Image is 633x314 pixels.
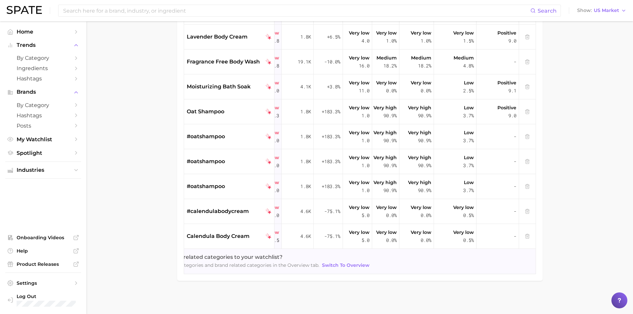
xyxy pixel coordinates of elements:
span: - [514,232,516,240]
span: 0.0% [386,87,397,95]
img: tiktok falling star [265,84,271,90]
span: Switch to Overview [322,262,369,268]
a: Help [5,246,81,256]
span: 1.0 [362,161,369,169]
span: 1.0 [362,137,369,145]
img: tiktok falling star [265,233,271,239]
span: fragrance free body wash [187,58,260,66]
a: Hashtags [5,110,81,121]
span: 4.6k [300,207,311,215]
span: #oatshampoo [187,133,225,141]
a: Settings [5,278,81,288]
span: by Category [17,102,70,108]
span: Low [464,104,474,112]
span: Very low [411,203,431,211]
span: 3.7% [463,186,474,194]
span: #oatshampoo [187,157,225,165]
span: 5.0 [362,236,369,244]
span: by Category [17,55,70,61]
a: Hashtags [5,73,81,84]
span: 5.0 [362,211,369,219]
span: 0.0% [421,211,431,219]
a: Spotlight [5,148,81,158]
span: -75.1% [324,207,340,215]
span: Medium [376,54,397,62]
span: Very low [349,178,369,186]
span: Medium [411,54,431,62]
a: Onboarding Videos [5,233,81,243]
span: Find related categories and brand related categories in the Overview tab. [150,261,371,269]
a: Ingredients [5,63,81,73]
span: +183.3% [322,108,340,116]
span: 90.9% [418,112,431,120]
button: #oatshampootiktok falling starVery low10.01.8k+183.3%Very low1.0Very high90.9%Very high90.9%Low3.7%- [143,174,536,199]
span: Very low [411,79,431,87]
span: Very low [411,228,431,236]
a: by Category [5,53,81,63]
span: 3.7% [463,161,474,169]
span: +183.3% [322,133,340,141]
span: 0.5% [463,211,474,219]
span: Low [464,129,474,137]
span: Onboarding Videos [17,235,70,241]
span: Very high [373,129,397,137]
span: Very high [408,129,431,137]
span: lavender body cream [187,33,248,41]
button: #calendulabodycreamtiktok falling starVery low7.04.6k-75.1%Very low5.0Very low0.0%Very low0.0%Ver... [143,199,536,224]
span: 11.0 [359,87,369,95]
input: Search here for a brand, industry, or ingredient [62,5,530,16]
span: 18.2% [383,62,397,70]
span: 6.5 [271,236,279,244]
span: Medium [454,54,474,62]
span: 9.0 [508,37,516,45]
img: SPATE [7,6,42,14]
span: Very low [349,129,369,137]
button: #oatshampootiktok falling starVery low10.01.8k+183.3%Very low1.0Very high90.9%Very high90.9%Low3.7%- [143,149,536,174]
span: Very low [376,79,397,87]
span: 1.8k [300,108,311,116]
span: Positive [497,29,516,37]
span: Hashtags [17,75,70,82]
a: Log out. Currently logged in with e-mail kkrom@stellarising.com. [5,291,81,309]
span: Very low [349,54,369,62]
span: 1.5% [463,37,474,45]
span: 4.8% [463,62,474,70]
span: Very high [373,104,397,112]
span: Search [538,8,557,14]
span: 4.1k [300,83,311,91]
span: #calendulabodycream [187,207,249,215]
span: 90.9% [383,112,397,120]
span: Very low [411,29,431,37]
span: Very low [349,203,369,211]
span: Positive [497,104,516,112]
button: ShowUS Market [576,6,628,15]
span: US Market [594,9,619,12]
span: 1.8k [300,182,311,190]
span: Home [17,29,70,35]
span: 4.6k [300,232,311,240]
button: Brands [5,87,81,97]
span: 1.0% [421,37,431,45]
span: 19.1k [298,58,311,66]
span: Very low [349,29,369,37]
span: - [514,207,516,215]
button: oat shampootiktok falling starVery low10.31.8k+183.3%Very low1.0Very high90.9%Very high90.9%Low3.... [143,99,536,124]
button: calendula body creamtiktok falling starVery low6.54.6k-75.1%Very low5.0Very low0.0%Very low0.0%Ve... [143,224,536,249]
span: 18.2% [418,62,431,70]
span: Very low [349,154,369,161]
span: Very high [408,178,431,186]
a: Posts [5,121,81,131]
button: lavender body creamtiktok falling starVery low51.81.8k+6.5%Very low4.0Very low1.0%Very low1.0%Ver... [143,25,536,50]
span: Hashtags [17,112,70,119]
button: #oatshampootiktok falling starVery low10.01.8k+183.3%Very low1.0Very high90.9%Very high90.9%Low3.7%- [143,124,536,149]
span: Very low [453,203,474,211]
span: Low [464,178,474,186]
span: - [514,133,516,141]
span: Low [464,154,474,161]
span: #oatshampoo [187,182,225,190]
a: by Category [5,100,81,110]
span: +183.3% [322,157,340,165]
span: Did you add related categories to your watchlist? [150,253,371,261]
span: 1.8k [300,133,311,141]
span: Help [17,248,70,254]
